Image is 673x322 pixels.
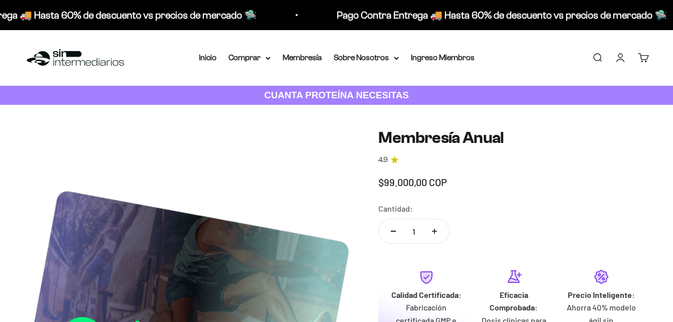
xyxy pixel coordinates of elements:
[490,290,538,312] strong: Eficacia Comprobada:
[379,219,408,243] button: Reducir cantidad
[378,174,447,190] sale-price: $99.000,00 COP
[264,90,409,100] strong: CUANTA PROTEÍNA NECESITAS
[378,154,649,166] a: 4.94.9 de 5.0 estrellas
[420,219,449,243] button: Aumentar cantidad
[568,290,635,299] strong: Precio Inteligente:
[199,53,216,62] a: Inicio
[378,154,388,166] span: 4.9
[334,51,399,64] summary: Sobre Nosotros
[336,7,666,23] p: Pago Contra Entrega 🚚 Hasta 60% de descuento vs precios de mercado 🛸
[391,290,462,299] strong: Calidad Certificada:
[283,53,322,62] a: Membresía
[229,51,271,64] summary: Comprar
[411,53,475,62] a: Ingreso Miembros
[378,129,649,146] h1: Membresía Anual
[378,202,413,215] label: Cantidad:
